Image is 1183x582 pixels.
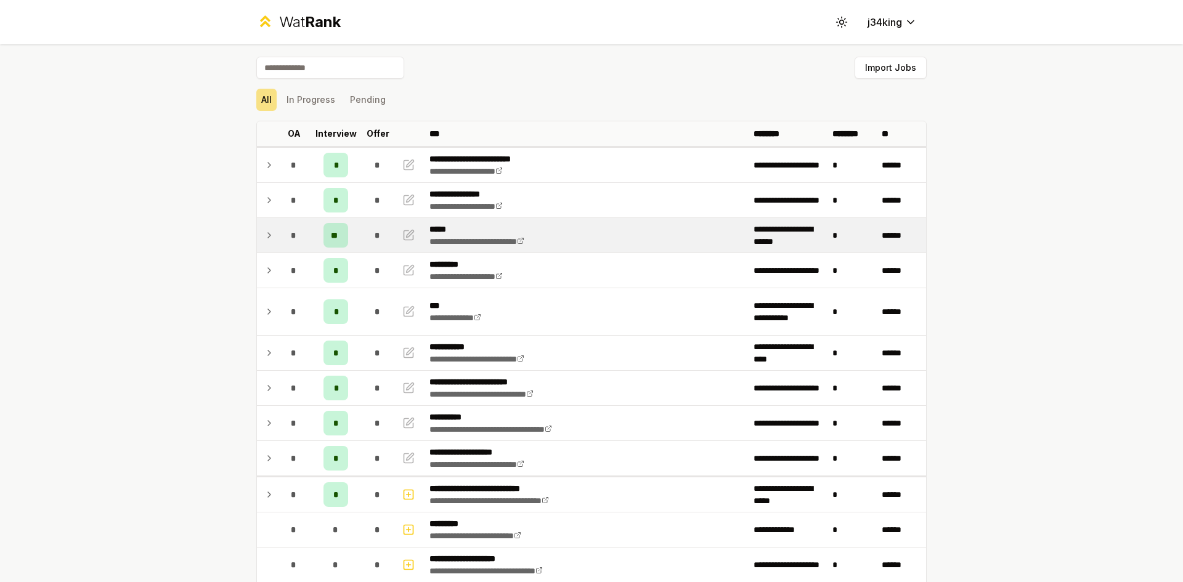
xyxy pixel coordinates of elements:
[315,127,357,140] p: Interview
[305,13,341,31] span: Rank
[855,57,927,79] button: Import Jobs
[279,12,341,32] div: Wat
[367,127,389,140] p: Offer
[868,15,902,30] span: j34king
[345,89,391,111] button: Pending
[282,89,340,111] button: In Progress
[256,89,277,111] button: All
[858,11,927,33] button: j34king
[288,127,301,140] p: OA
[256,12,341,32] a: WatRank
